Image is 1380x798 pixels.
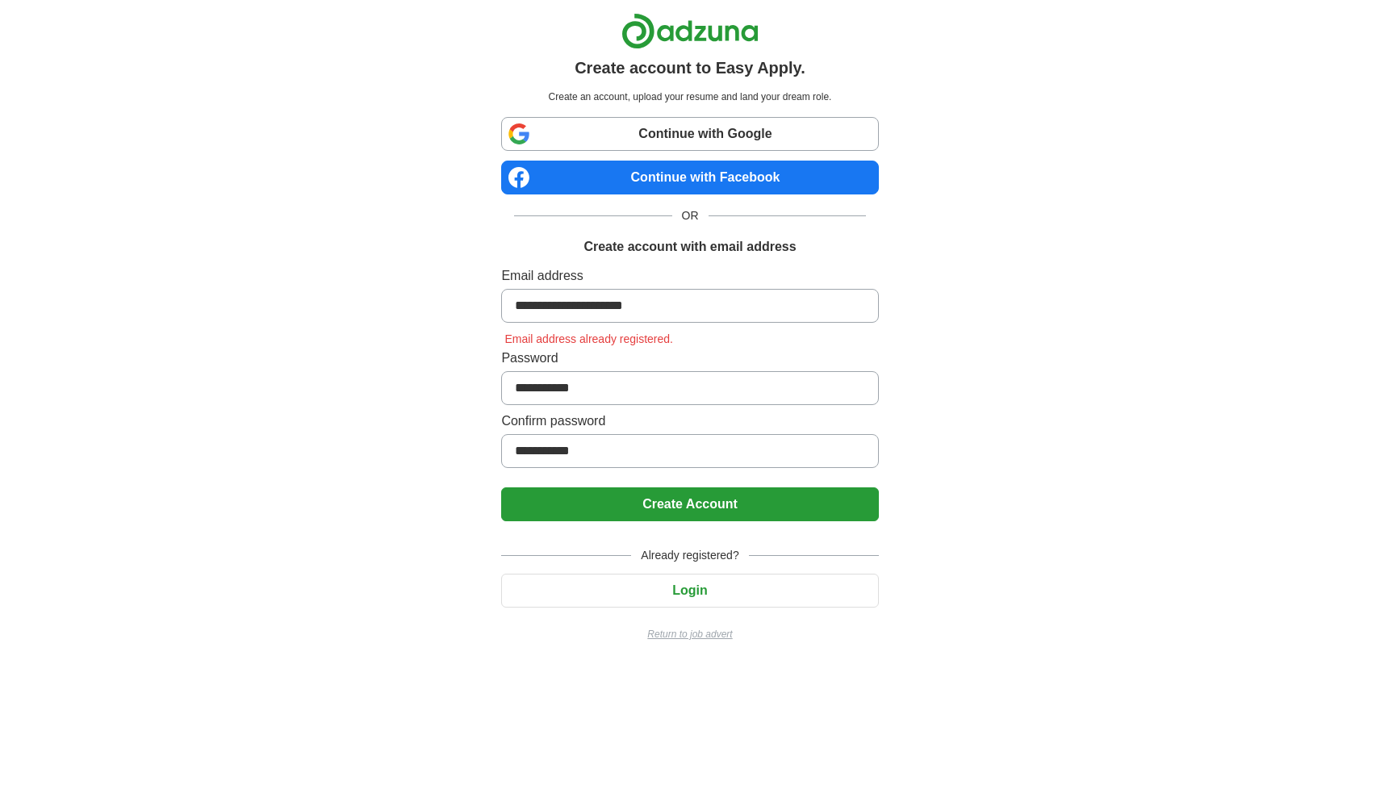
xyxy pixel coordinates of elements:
[501,117,878,151] a: Continue with Google
[501,574,878,608] button: Login
[621,13,759,49] img: Adzuna logo
[504,90,875,104] p: Create an account, upload your resume and land your dream role.
[501,266,878,286] label: Email address
[501,412,878,431] label: Confirm password
[672,207,709,224] span: OR
[501,627,878,641] a: Return to job advert
[501,349,878,368] label: Password
[575,56,805,80] h1: Create account to Easy Apply.
[501,583,878,597] a: Login
[501,161,878,194] a: Continue with Facebook
[631,547,748,564] span: Already registered?
[501,487,878,521] button: Create Account
[501,332,676,345] span: Email address already registered.
[583,237,796,257] h1: Create account with email address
